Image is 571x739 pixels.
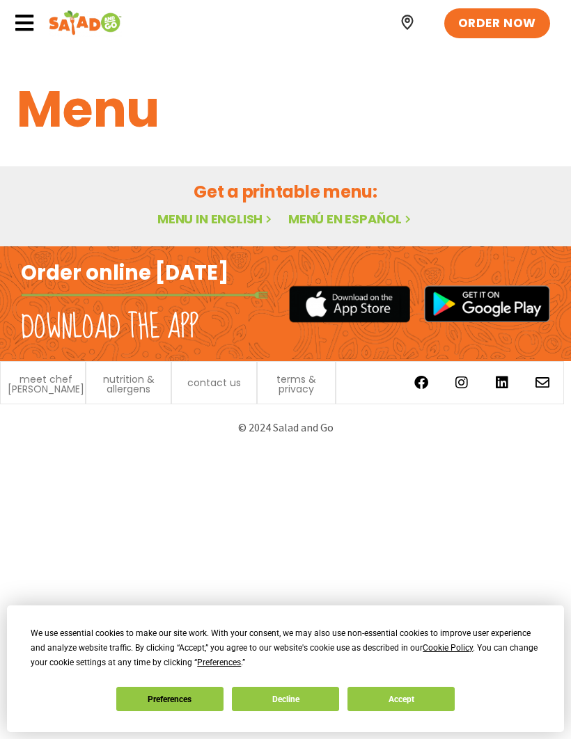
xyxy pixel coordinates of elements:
[17,180,554,204] h2: Get a printable menu:
[7,605,564,732] div: Cookie Consent Prompt
[31,626,540,670] div: We use essential cookies to make our site work. With your consent, we may also use non-essential ...
[187,378,241,388] a: contact us
[232,687,339,711] button: Decline
[21,260,229,287] h2: Order online [DATE]
[8,374,84,394] a: meet chef [PERSON_NAME]
[49,9,122,37] img: Header logo
[265,374,328,394] a: terms & privacy
[458,15,536,32] span: ORDER NOW
[444,8,550,39] a: ORDER NOW
[14,418,557,437] p: © 2024 Salad and Go
[17,72,554,147] h1: Menu
[21,308,198,347] h2: Download the app
[197,658,241,667] span: Preferences
[423,643,473,653] span: Cookie Policy
[116,687,224,711] button: Preferences
[289,284,410,324] img: appstore
[288,210,414,228] a: Menú en español
[157,210,274,228] a: Menu in English
[424,285,550,322] img: google_play
[347,687,455,711] button: Accept
[21,292,268,299] img: fork
[93,374,164,394] a: nutrition & allergens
